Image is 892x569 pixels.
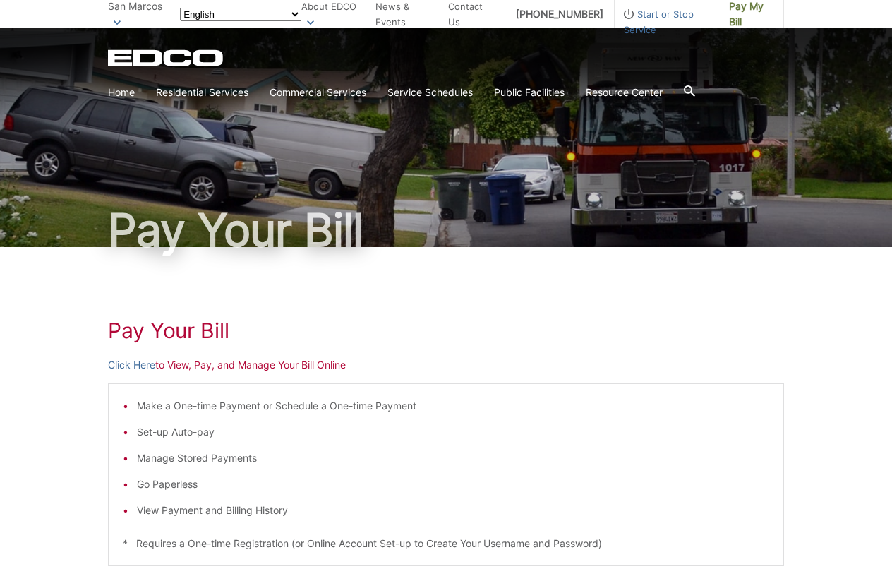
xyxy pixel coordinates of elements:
[387,85,473,100] a: Service Schedules
[123,536,769,551] p: * Requires a One-time Registration (or Online Account Set-up to Create Your Username and Password)
[108,208,784,253] h1: Pay Your Bill
[108,318,784,343] h1: Pay Your Bill
[137,450,769,466] li: Manage Stored Payments
[494,85,565,100] a: Public Facilities
[586,85,663,100] a: Resource Center
[108,357,784,373] p: to View, Pay, and Manage Your Bill Online
[137,424,769,440] li: Set-up Auto-pay
[270,85,366,100] a: Commercial Services
[137,398,769,414] li: Make a One-time Payment or Schedule a One-time Payment
[180,8,301,21] select: Select a language
[108,49,225,66] a: EDCD logo. Return to the homepage.
[108,357,155,373] a: Click Here
[108,85,135,100] a: Home
[156,85,248,100] a: Residential Services
[137,503,769,518] li: View Payment and Billing History
[137,477,769,492] li: Go Paperless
